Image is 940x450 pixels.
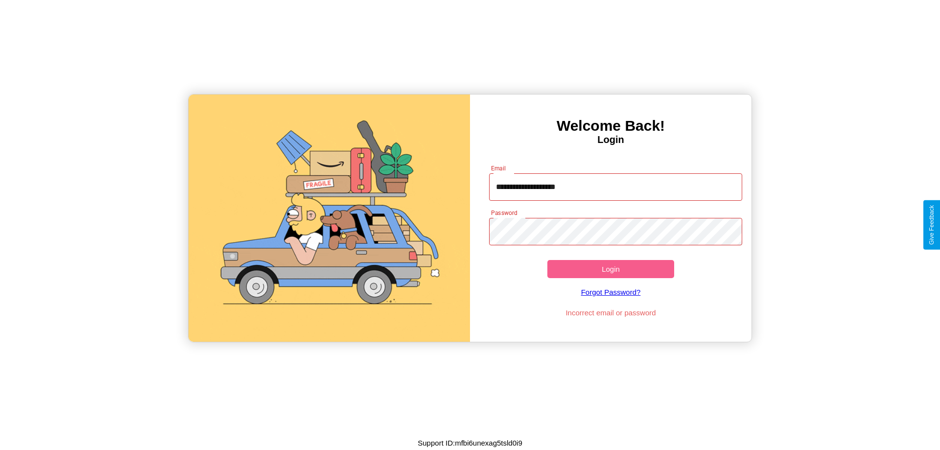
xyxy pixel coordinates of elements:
[484,306,738,319] p: Incorrect email or password
[188,95,470,342] img: gif
[470,134,752,145] h4: Login
[418,436,522,450] p: Support ID: mfbi6unexag5tsld0i9
[491,209,517,217] label: Password
[928,205,935,245] div: Give Feedback
[484,278,738,306] a: Forgot Password?
[470,118,752,134] h3: Welcome Back!
[491,164,506,172] label: Email
[547,260,674,278] button: Login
